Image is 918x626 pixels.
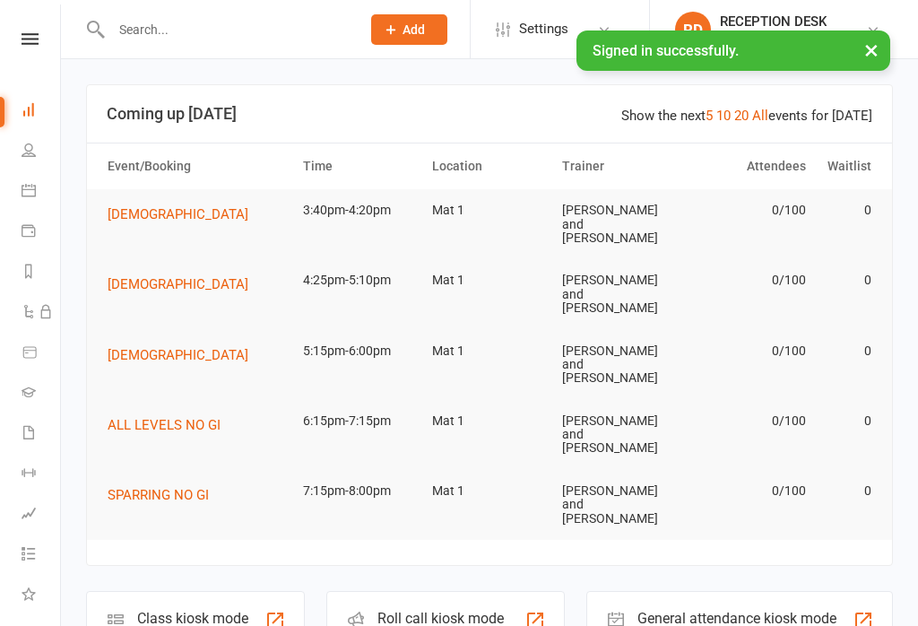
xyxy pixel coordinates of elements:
[706,108,713,124] a: 5
[108,417,221,433] span: ALL LEVELS NO GI
[107,105,872,123] h3: Coming up [DATE]
[734,108,749,124] a: 20
[716,108,731,124] a: 10
[106,17,348,42] input: Search...
[621,105,872,126] div: Show the next events for [DATE]
[295,470,425,512] td: 7:15pm-8:00pm
[554,470,684,540] td: [PERSON_NAME] and [PERSON_NAME]
[108,344,261,366] button: [DEMOGRAPHIC_DATA]
[108,414,233,436] button: ALL LEVELS NO GI
[684,259,814,301] td: 0/100
[814,189,879,231] td: 0
[814,143,879,189] th: Waitlist
[424,330,554,372] td: Mat 1
[814,400,879,442] td: 0
[554,259,684,329] td: [PERSON_NAME] and [PERSON_NAME]
[684,400,814,442] td: 0/100
[100,143,295,189] th: Event/Booking
[424,400,554,442] td: Mat 1
[554,400,684,470] td: [PERSON_NAME] and [PERSON_NAME]
[684,143,814,189] th: Attendees
[855,30,888,69] button: ×
[22,576,62,616] a: What's New
[720,13,827,30] div: RECEPTION DESK
[22,213,62,253] a: Payments
[22,172,62,213] a: Calendar
[295,189,425,231] td: 3:40pm-4:20pm
[424,189,554,231] td: Mat 1
[22,132,62,172] a: People
[108,347,248,363] span: [DEMOGRAPHIC_DATA]
[22,495,62,535] a: Assessments
[22,253,62,293] a: Reports
[424,259,554,301] td: Mat 1
[108,206,248,222] span: [DEMOGRAPHIC_DATA]
[554,189,684,259] td: [PERSON_NAME] and [PERSON_NAME]
[684,330,814,372] td: 0/100
[295,259,425,301] td: 4:25pm-5:10pm
[593,42,739,59] span: Signed in successfully.
[108,274,261,295] button: [DEMOGRAPHIC_DATA]
[295,143,425,189] th: Time
[22,91,62,132] a: Dashboard
[403,22,425,37] span: Add
[720,30,827,46] div: Trinity BJJ Pty Ltd
[675,12,711,48] div: RD
[554,330,684,400] td: [PERSON_NAME] and [PERSON_NAME]
[371,14,447,45] button: Add
[108,276,248,292] span: [DEMOGRAPHIC_DATA]
[519,9,568,49] span: Settings
[814,470,879,512] td: 0
[108,484,221,506] button: SPARRING NO GI
[295,330,425,372] td: 5:15pm-6:00pm
[554,143,684,189] th: Trainer
[22,334,62,374] a: Product Sales
[684,189,814,231] td: 0/100
[424,143,554,189] th: Location
[424,470,554,512] td: Mat 1
[108,204,261,225] button: [DEMOGRAPHIC_DATA]
[295,400,425,442] td: 6:15pm-7:15pm
[108,487,209,503] span: SPARRING NO GI
[814,330,879,372] td: 0
[684,470,814,512] td: 0/100
[752,108,768,124] a: All
[814,259,879,301] td: 0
